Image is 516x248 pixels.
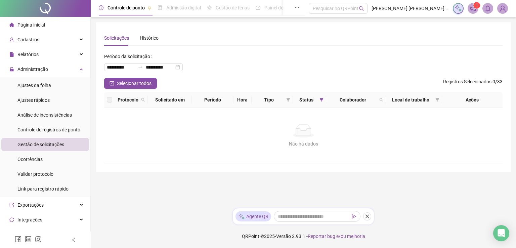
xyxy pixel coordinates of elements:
[378,95,385,105] span: search
[216,5,250,10] span: Gestão de férias
[434,95,441,105] span: filter
[117,80,152,87] span: Selecionar todos
[35,236,42,243] span: instagram
[158,5,162,10] span: file-done
[9,203,14,207] span: export
[104,51,155,62] label: Período da solicitação
[286,98,290,102] span: filter
[17,217,42,222] span: Integrações
[352,214,356,219] span: send
[359,6,364,11] span: search
[285,95,292,105] span: filter
[443,78,503,89] span: : 0 / 33
[379,98,383,102] span: search
[372,5,449,12] span: [PERSON_NAME] [PERSON_NAME] Finger - TRANSPORTES MARAFA LTDA
[71,238,76,242] span: left
[112,140,494,148] div: Não há dados
[17,157,43,162] span: Ocorrências
[318,95,325,105] span: filter
[445,96,500,104] div: Ações
[110,81,114,86] span: check-square
[118,96,138,104] span: Protocolo
[256,5,260,10] span: dashboard
[365,214,370,219] span: close
[9,67,14,72] span: lock
[148,92,192,108] th: Solicitado em
[9,52,14,57] span: file
[493,225,509,241] div: Open Intercom Messenger
[9,37,14,42] span: user-add
[15,236,21,243] span: facebook
[91,224,516,248] footer: QRPoint © 2025 - 2.93.1 -
[476,3,478,8] span: 1
[17,67,48,72] span: Administração
[264,5,291,10] span: Painel do DP
[17,52,39,57] span: Relatórios
[308,234,365,239] span: Reportar bug e/ou melhoria
[140,34,159,42] div: Histórico
[147,6,152,10] span: pushpin
[473,2,480,9] sup: 1
[107,5,145,10] span: Controle de ponto
[470,5,476,11] span: notification
[9,217,14,222] span: sync
[455,5,462,12] img: sparkle-icon.fc2bf0ac1784a2077858766a79e2daf3.svg
[99,5,103,10] span: clock-circle
[329,96,377,104] span: Colaborador
[498,3,508,13] img: 93809
[25,236,32,243] span: linkedin
[138,65,143,70] span: swap-right
[17,37,39,42] span: Cadastros
[17,202,44,208] span: Exportações
[9,23,14,27] span: home
[17,127,80,132] span: Controle de registros de ponto
[17,97,50,103] span: Ajustes rápidos
[17,112,72,118] span: Análise de inconsistências
[104,34,129,42] div: Solicitações
[138,65,143,70] span: to
[17,83,51,88] span: Ajustes da folha
[235,211,271,221] div: Agente QR
[389,96,432,104] span: Local de trabalho
[238,213,245,220] img: sparkle-icon.fc2bf0ac1784a2077858766a79e2daf3.svg
[17,171,53,177] span: Validar protocolo
[207,5,212,10] span: sun
[295,5,299,10] span: ellipsis
[233,92,251,108] th: Hora
[485,5,491,11] span: bell
[254,96,284,104] span: Tipo
[140,95,146,105] span: search
[17,186,69,192] span: Link para registro rápido
[443,79,491,84] span: Registros Selecionados
[17,22,45,28] span: Página inicial
[166,5,201,10] span: Admissão digital
[17,142,64,147] span: Gestão de solicitações
[192,92,233,108] th: Período
[104,78,157,89] button: Selecionar todos
[141,98,145,102] span: search
[319,98,324,102] span: filter
[276,234,291,239] span: Versão
[435,98,439,102] span: filter
[296,96,317,104] span: Status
